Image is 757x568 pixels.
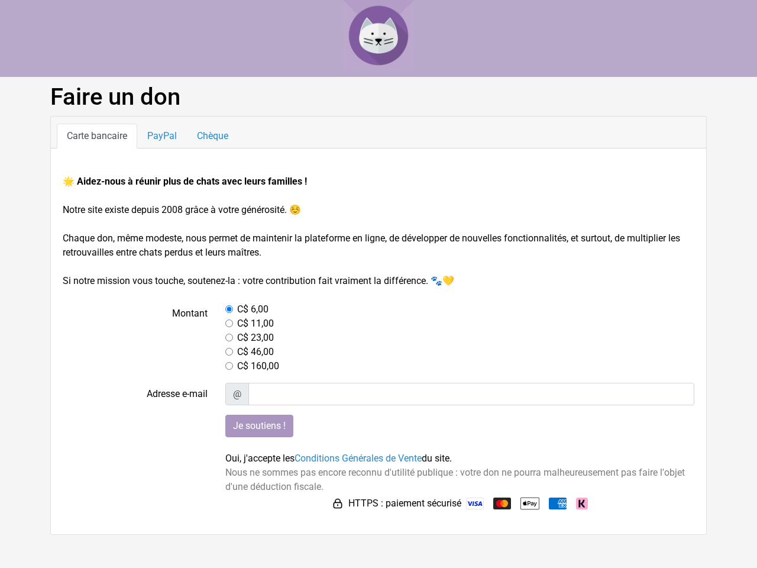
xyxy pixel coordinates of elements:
a: PayPal [137,124,187,149]
label: C$ 160,00 [237,359,279,373]
span: HTTPS : paiement sécurisé [348,496,461,511]
label: Adresse e-mail [54,383,216,405]
strong: 🌟 Aidez-nous à réunir plus de chats avec leurs familles ! [63,176,307,187]
img: Visa [466,498,484,509]
img: American Express [549,498,567,509]
label: C$ 23,00 [237,331,274,345]
img: Klarna [576,498,588,509]
label: C$ 46,00 [237,345,274,359]
a: Carte bancaire [57,124,137,149]
form: Notre site existe depuis 2008 grâce à votre générosité. ☺️ Chaque don, même modeste, nous permet ... [63,175,694,513]
a: Chèque [187,124,238,149]
label: Montant [54,302,216,373]
span: @ [225,383,249,405]
span: Nous ne sommes pas encore reconnu d'utilité publique : votre don ne pourra malheureusement pas fa... [225,467,685,492]
img: Mastercard [493,498,511,509]
img: Apple Pay [520,494,539,513]
img: HTTPS : paiement sécurisé [332,498,344,509]
label: C$ 11,00 [237,317,274,331]
a: Conditions Générales de Vente [295,453,422,464]
input: Je soutiens ! [225,415,293,437]
span: Oui, j'accepte les du site. [225,453,452,464]
h1: Faire un don [50,83,707,111]
label: C$ 6,00 [237,302,268,317]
